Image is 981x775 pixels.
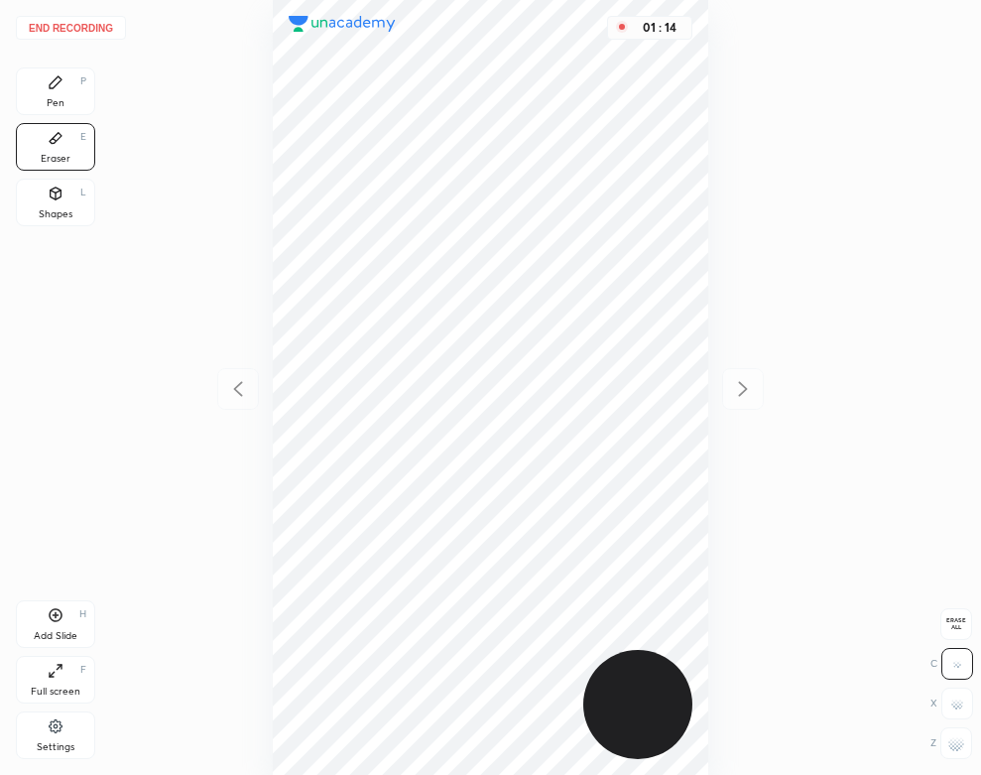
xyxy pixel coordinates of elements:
[16,16,126,40] button: End recording
[37,742,74,752] div: Settings
[941,617,971,631] span: Erase all
[47,98,64,108] div: Pen
[80,188,86,197] div: L
[34,631,77,641] div: Add Slide
[930,648,973,680] div: C
[80,76,86,86] div: P
[79,609,86,619] div: H
[636,21,683,35] div: 01 : 14
[930,727,972,759] div: Z
[31,687,80,697] div: Full screen
[80,132,86,142] div: E
[289,16,396,32] img: logo.38c385cc.svg
[80,665,86,675] div: F
[39,209,72,219] div: Shapes
[41,154,70,164] div: Eraser
[930,688,973,719] div: X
